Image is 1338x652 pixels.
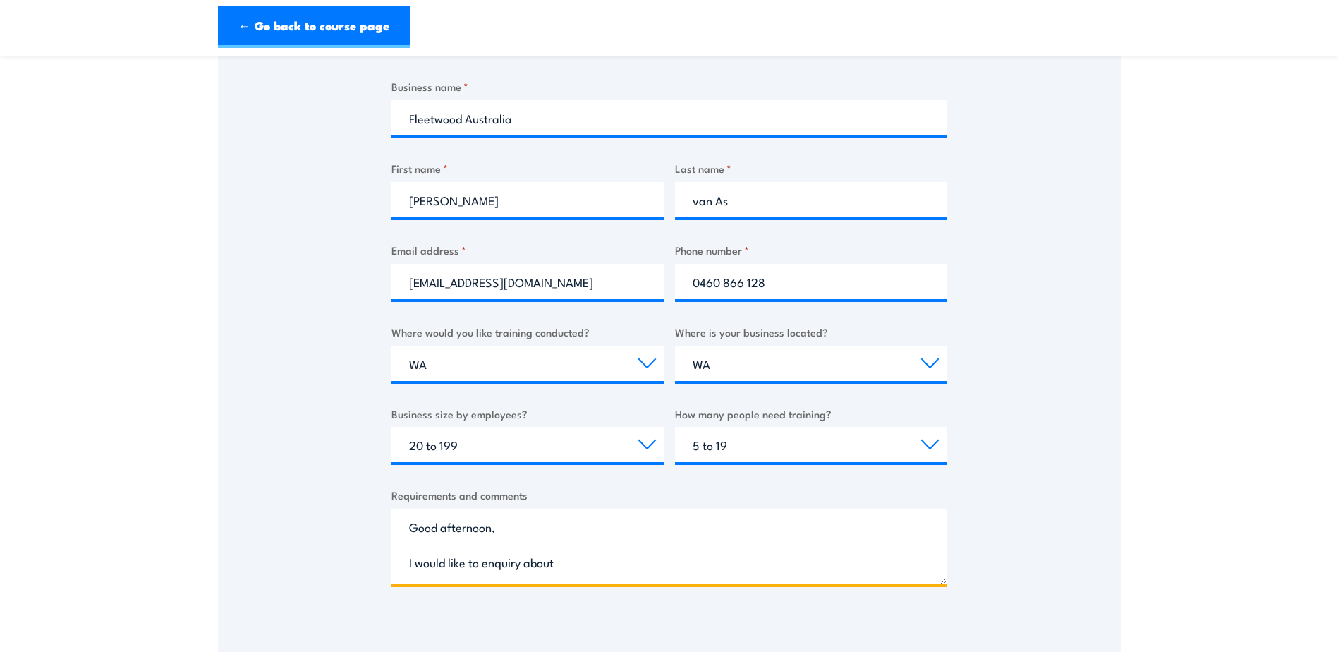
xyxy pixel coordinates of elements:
label: Last name [675,160,947,176]
label: Requirements and comments [391,487,947,503]
label: Email address [391,242,664,258]
label: Where would you like training conducted? [391,324,664,340]
label: How many people need training? [675,406,947,422]
label: Business size by employees? [391,406,664,422]
label: Phone number [675,242,947,258]
label: Where is your business located? [675,324,947,340]
label: Business name [391,78,947,95]
a: ← Go back to course page [218,6,410,48]
label: First name [391,160,664,176]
